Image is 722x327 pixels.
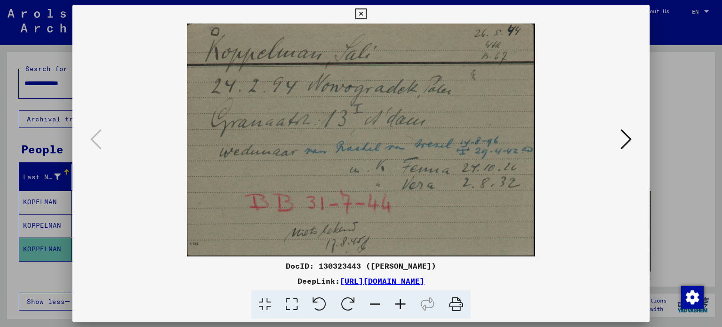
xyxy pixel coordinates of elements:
div: DeepLink: [72,275,650,287]
img: 001.jpg [104,24,618,256]
img: Change consent [681,286,704,309]
div: DocID: 130323443 ([PERSON_NAME]) [72,260,650,271]
a: [URL][DOMAIN_NAME] [340,276,424,286]
div: Change consent [681,286,703,308]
